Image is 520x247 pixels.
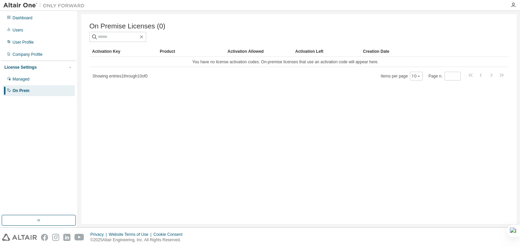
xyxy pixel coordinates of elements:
[89,57,481,67] td: You have no license activation codes. On-premise licenses that use an activation code will appear...
[3,2,88,9] img: Altair One
[153,232,186,237] div: Cookie Consent
[381,72,422,81] span: Items per page
[13,76,29,82] div: Managed
[13,15,32,21] div: Dashboard
[295,46,357,57] div: Activation Left
[160,46,222,57] div: Product
[90,237,187,243] p: © 2025 Altair Engineering, Inc. All Rights Reserved.
[89,22,165,30] span: On Premise Licenses (0)
[412,73,421,79] button: 10
[227,46,290,57] div: Activation Allowed
[90,232,109,237] div: Privacy
[13,40,34,45] div: User Profile
[109,232,153,237] div: Website Terms of Use
[13,52,43,57] div: Company Profile
[4,65,37,70] div: License Settings
[2,234,37,241] img: altair_logo.svg
[41,234,48,241] img: facebook.svg
[13,27,23,33] div: Users
[74,234,84,241] img: youtube.svg
[52,234,59,241] img: instagram.svg
[92,46,154,57] div: Activation Key
[92,74,148,78] span: Showing entries 1 through 10 of 0
[429,72,461,81] span: Page n.
[13,88,29,93] div: On Prem
[63,234,70,241] img: linkedin.svg
[363,46,479,57] div: Creation Date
